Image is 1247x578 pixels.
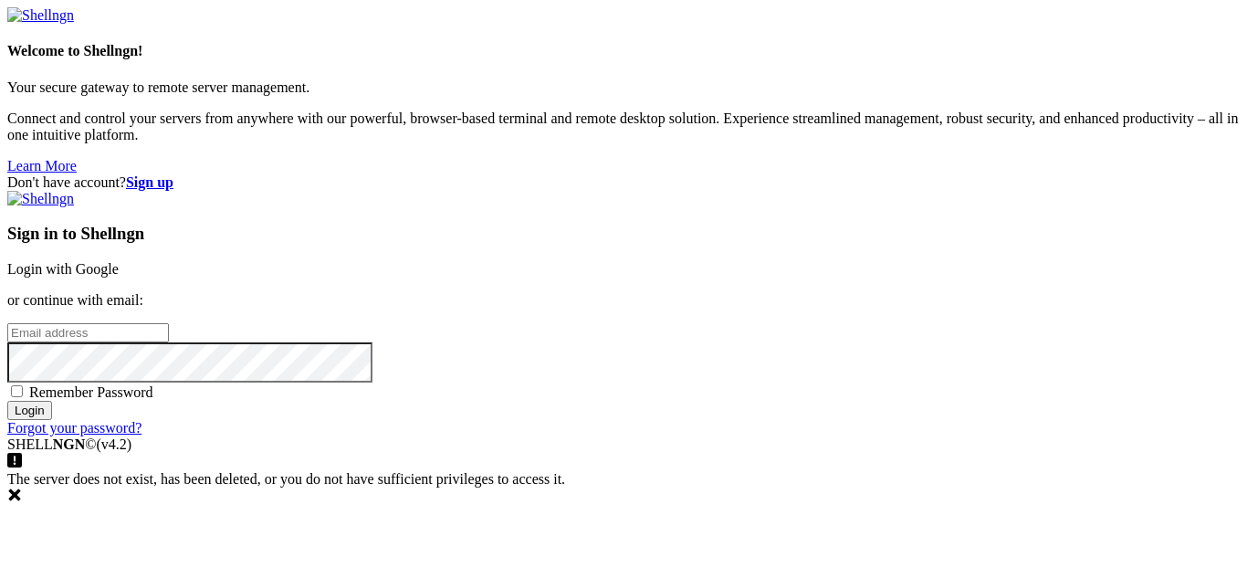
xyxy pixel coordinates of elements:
[97,436,132,452] span: 4.2.0
[7,420,141,436] a: Forgot your password?
[11,385,23,397] input: Remember Password
[7,323,169,342] input: Email address
[7,191,74,207] img: Shellngn
[7,224,1240,244] h3: Sign in to Shellngn
[7,174,1240,191] div: Don't have account?
[7,43,1240,59] h4: Welcome to Shellngn!
[7,79,1240,96] p: Your secure gateway to remote server management.
[7,261,119,277] a: Login with Google
[29,384,153,400] span: Remember Password
[7,7,74,24] img: Shellngn
[126,174,173,190] a: Sign up
[7,158,77,173] a: Learn More
[7,401,52,420] input: Login
[7,110,1240,143] p: Connect and control your servers from anywhere with our powerful, browser-based terminal and remo...
[7,436,131,452] span: SHELL ©
[7,471,1240,506] div: The server does not exist, has been deleted, or you do not have sufficient privileges to access it.
[7,292,1240,309] p: or continue with email:
[7,488,1240,506] div: Dismiss this notification
[53,436,86,452] b: NGN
